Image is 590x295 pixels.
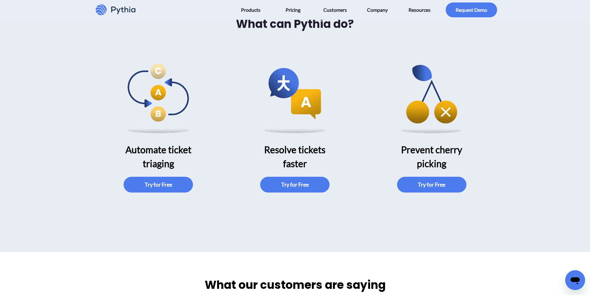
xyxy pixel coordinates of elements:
[119,143,198,171] h2: Automate ticket triaging
[323,5,347,15] span: Customers
[93,277,497,293] h2: What our customers are saying
[392,143,471,171] h2: Prevent cherry picking
[565,270,585,290] iframe: Button to launch messaging window
[119,57,198,137] img: Automated Triage
[392,57,471,137] img: Automated Triage
[367,5,388,15] span: Company
[255,57,334,137] img: Multiple Language Support
[241,5,260,15] span: Products
[286,5,300,15] span: Pricing
[409,5,430,15] span: Resources
[255,143,334,171] h2: Resolve tickets faster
